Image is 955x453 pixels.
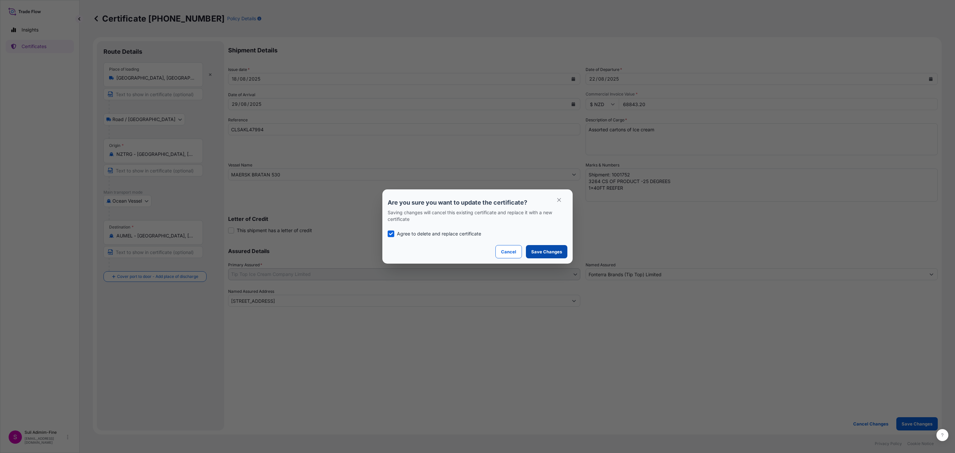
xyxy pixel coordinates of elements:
[397,230,481,237] p: Agree to delete and replace certificate
[526,245,567,258] button: Save Changes
[388,199,567,207] p: Are you sure you want to update the certificate?
[495,245,522,258] button: Cancel
[531,248,562,255] p: Save Changes
[388,209,567,223] p: Saving changes will cancel this existing certificate and replace it with a new certificate
[501,248,516,255] p: Cancel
